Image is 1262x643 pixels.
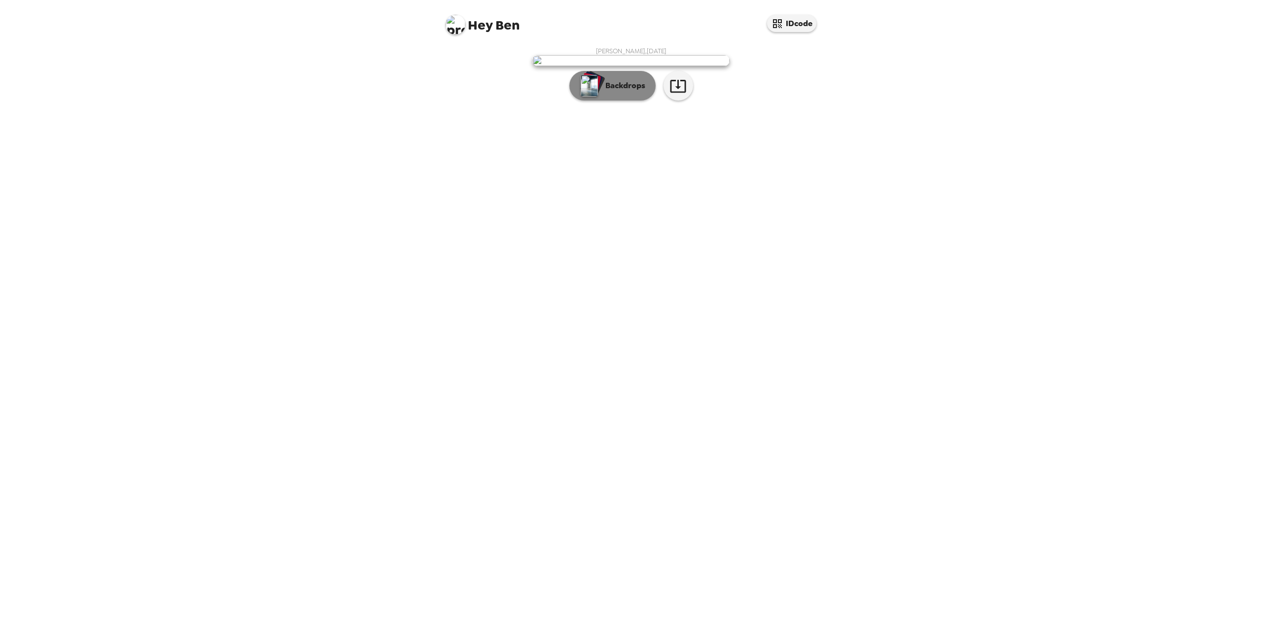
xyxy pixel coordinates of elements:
img: profile pic [446,15,465,34]
button: Backdrops [569,71,656,101]
p: Backdrops [600,80,645,92]
span: [PERSON_NAME] , [DATE] [596,47,666,55]
button: IDcode [767,15,816,32]
img: user [532,55,730,66]
span: Ben [446,10,520,32]
span: Hey [468,16,492,34]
